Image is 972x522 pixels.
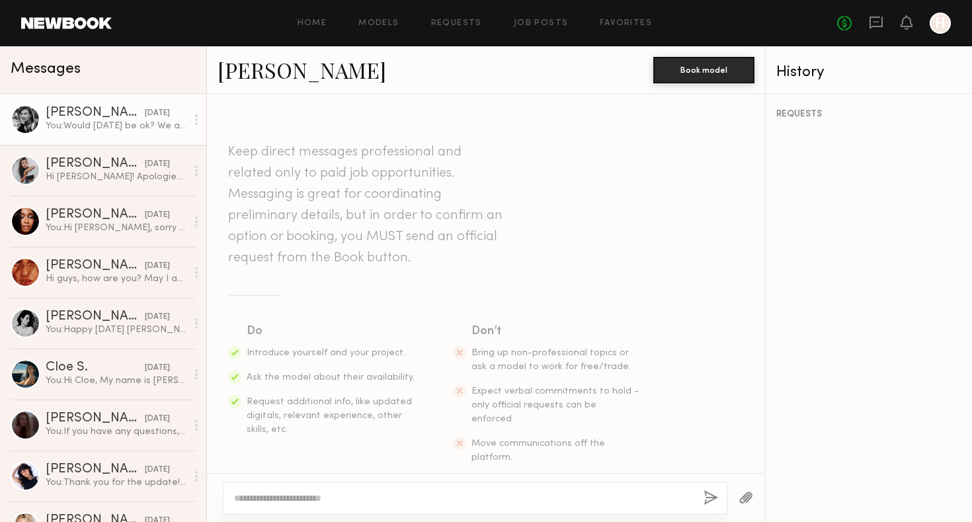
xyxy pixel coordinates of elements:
a: Requests [431,19,482,28]
span: Introduce yourself and your project. [247,349,405,357]
div: [DATE] [145,158,170,171]
div: History [776,65,961,80]
div: You: Hi [PERSON_NAME], sorry for the late response. we wanted to have a fitting session during th... [46,222,186,234]
div: [DATE] [145,209,170,222]
span: Messages [11,62,81,77]
a: H [930,13,951,34]
div: Hi guys, how are you? May I ask you to reschedule our meeting for another day? I have a fiver fro... [46,273,186,285]
div: You: Hi Cloe, My name is [PERSON_NAME] and I’m developing a women’s premium jeans brand. Our comp... [46,374,186,387]
span: Bring up non-professional topics or ask a model to work for free/trade. [471,349,631,371]
div: [DATE] [145,311,170,324]
div: You: If you have any questions, please let me know. See you [DATE]! [46,425,186,438]
div: [DATE] [145,107,170,120]
div: You: Happy [DATE] [PERSON_NAME]! If you'll have time for the casting on 8/24 or 8/26, please let ... [46,324,186,336]
a: Book model [653,64,754,75]
a: Favorites [600,19,652,28]
div: [DATE] [145,260,170,273]
div: [PERSON_NAME] [46,412,145,425]
div: [PERSON_NAME] [46,310,145,324]
span: Expect verbal commitments to hold - only official requests can be enforced. [471,387,639,423]
header: Keep direct messages professional and related only to paid job opportunities. Messaging is great ... [228,142,506,269]
div: [DATE] [145,464,170,476]
div: You: Thank you for the update! We are available at 1-2pm [DATE]. Will it work for you? [46,476,186,489]
a: [PERSON_NAME] [218,56,386,84]
div: [PERSON_NAME] [46,208,145,222]
div: [PERSON_NAME] [46,463,145,476]
div: Cloe S. [46,361,145,374]
div: [DATE] [145,413,170,425]
div: [DATE] [145,362,170,374]
div: Hi [PERSON_NAME]! Apologies I was away from this app for a few months, if happy toto work with yo... [46,171,186,183]
div: REQUESTS [776,110,961,119]
a: Models [358,19,399,28]
div: You: Would [DATE] be ok? We are flexible with time, let us know what would be best for you. [46,120,186,132]
div: [PERSON_NAME] [46,259,145,273]
div: [PERSON_NAME] [46,157,145,171]
span: Move communications off the platform. [471,439,605,462]
button: Book model [653,57,754,83]
span: Ask the model about their availability. [247,373,415,382]
span: Request additional info, like updated digitals, relevant experience, other skills, etc. [247,398,412,434]
div: Don’t [471,322,641,341]
a: Job Posts [514,19,569,28]
a: Home [298,19,327,28]
div: Do [247,322,416,341]
div: [PERSON_NAME] [46,107,145,120]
